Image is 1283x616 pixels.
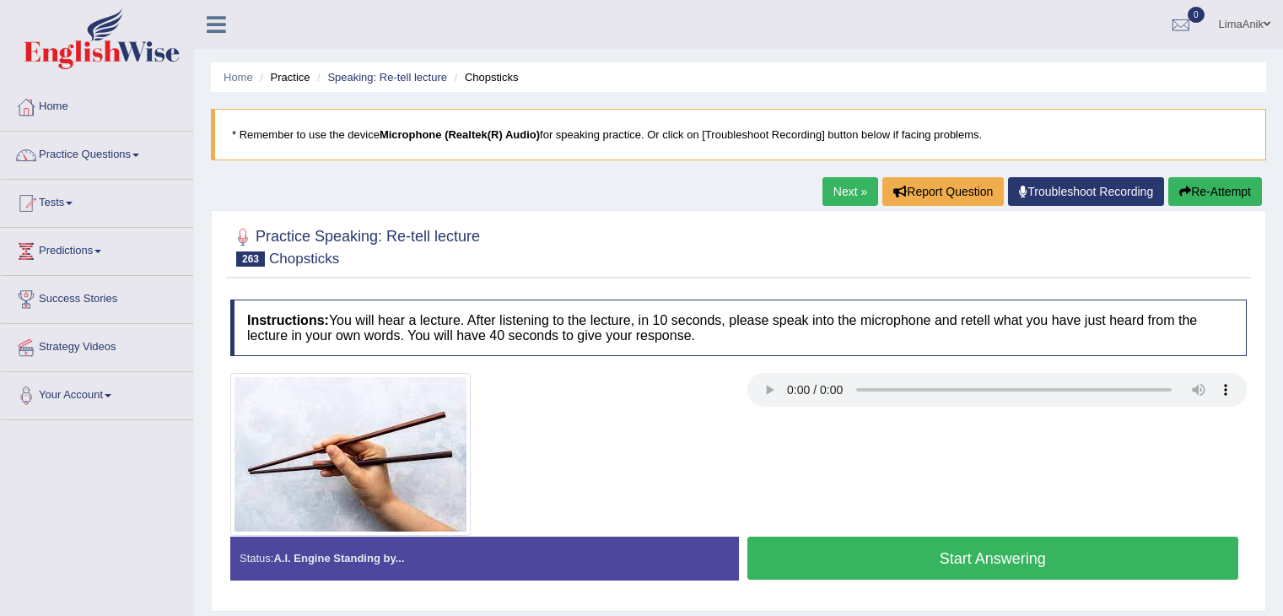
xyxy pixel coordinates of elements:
a: Practice Questions [1,132,193,174]
div: Status: [230,537,739,580]
button: Start Answering [747,537,1239,580]
a: Home [1,84,193,126]
h2: Practice Speaking: Re-tell lecture [230,224,480,267]
b: Instructions: [247,313,329,327]
a: Predictions [1,228,193,270]
a: Speaking: Re-tell lecture [327,71,447,84]
li: Practice [256,69,310,85]
button: Re-Attempt [1168,177,1262,206]
a: Your Account [1,372,193,414]
strong: A.I. Engine Standing by... [273,552,404,565]
button: Report Question [882,177,1004,206]
a: Success Stories [1,276,193,318]
a: Strategy Videos [1,324,193,366]
b: Microphone (Realtek(R) Audio) [380,128,540,141]
small: Chopsticks [269,251,339,267]
blockquote: * Remember to use the device for speaking practice. Or click on [Troubleshoot Recording] button b... [211,109,1266,160]
a: Troubleshoot Recording [1008,177,1164,206]
span: 0 [1188,7,1205,23]
a: Next » [822,177,878,206]
li: Chopsticks [450,69,519,85]
a: Home [224,71,253,84]
h4: You will hear a lecture. After listening to the lecture, in 10 seconds, please speak into the mic... [230,300,1247,356]
a: Tests [1,180,193,222]
span: 263 [236,251,265,267]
